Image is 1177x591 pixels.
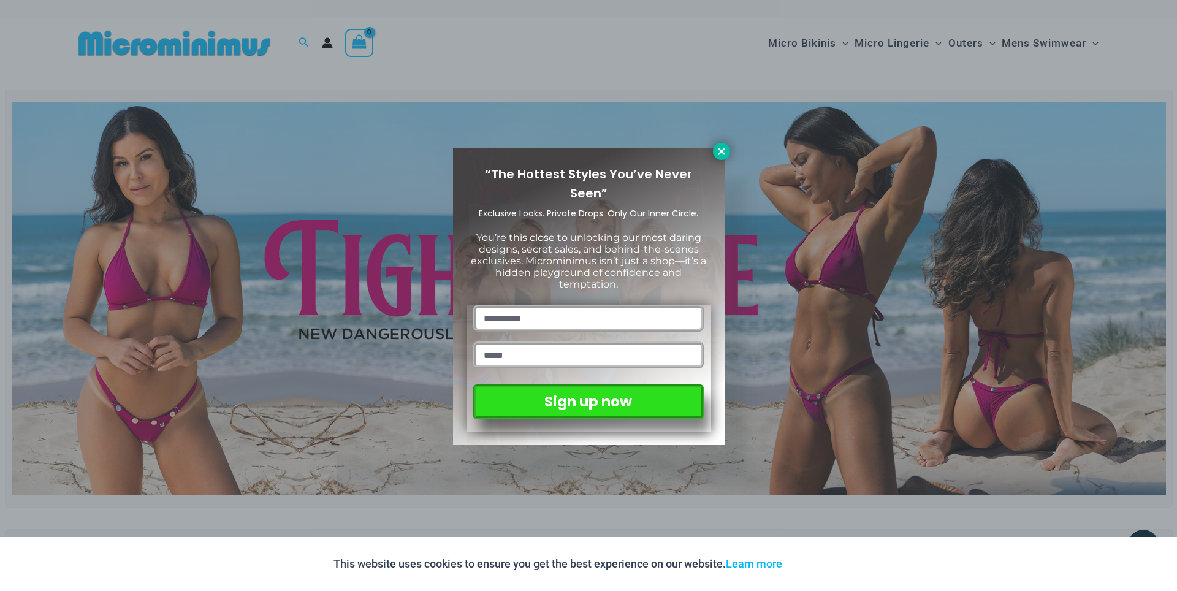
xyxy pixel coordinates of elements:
button: Close [713,143,730,160]
span: Exclusive Looks. Private Drops. Only Our Inner Circle. [479,207,698,219]
button: Sign up now [473,384,703,419]
span: “The Hottest Styles You’ve Never Seen” [485,166,692,202]
span: You’re this close to unlocking our most daring designs, secret sales, and behind-the-scenes exclu... [471,232,706,291]
p: This website uses cookies to ensure you get the best experience on our website. [333,555,782,573]
a: Learn more [726,557,782,570]
button: Accept [791,549,844,579]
